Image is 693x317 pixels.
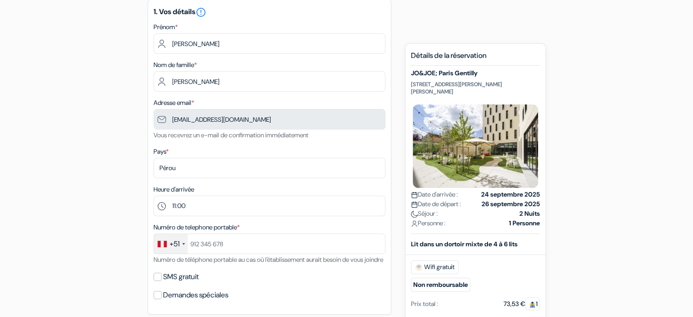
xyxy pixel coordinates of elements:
img: user_icon.svg [411,220,418,227]
small: Numéro de téléphone portable au cas où l'établissement aurait besoin de vous joindre [154,255,383,264]
small: Non remboursable [411,278,470,292]
strong: 24 septembre 2025 [481,190,540,199]
img: guest.svg [529,301,536,308]
span: Date d'arrivée : [411,190,458,199]
img: calendar.svg [411,192,418,198]
strong: 1 Personne [509,218,540,228]
h5: JO&JOE; Paris Gentilly [411,69,540,77]
label: SMS gratuit [163,270,199,283]
input: Entrez votre prénom [154,33,385,54]
span: 1 [525,297,540,310]
label: Nom de famille [154,60,197,70]
input: 912 345 678 [154,234,385,254]
p: [STREET_ADDRESS][PERSON_NAME][PERSON_NAME] [411,81,540,95]
strong: 2 Nuits [519,209,540,218]
label: Numéro de telephone portable [154,223,240,232]
h5: 1. Vos détails [154,7,385,18]
small: Vous recevrez un e-mail de confirmation immédiatement [154,131,308,139]
input: Entrer le nom de famille [154,71,385,92]
div: Peru (Perú): +51 [154,234,188,254]
img: calendar.svg [411,201,418,208]
input: Entrer adresse e-mail [154,109,385,130]
img: moon.svg [411,211,418,218]
span: Personne : [411,218,446,228]
label: Prénom [154,22,178,32]
div: Prix total : [411,299,438,309]
label: Heure d'arrivée [154,185,194,194]
label: Pays [154,147,169,156]
a: error_outline [195,7,206,16]
span: Wifi gratuit [411,260,459,274]
label: Demandes spéciales [163,289,228,301]
label: Adresse email [154,98,194,108]
div: 73,53 € [503,299,540,309]
b: Lit dans un dortoir mixte de 4 à 6 lits [411,240,518,248]
span: Séjour : [411,209,438,218]
div: +51 [169,239,180,249]
span: Date de départ : [411,199,461,209]
img: free_wifi.svg [415,264,422,271]
h5: Détails de la réservation [411,51,540,66]
i: error_outline [195,7,206,18]
strong: 26 septembre 2025 [482,199,540,209]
